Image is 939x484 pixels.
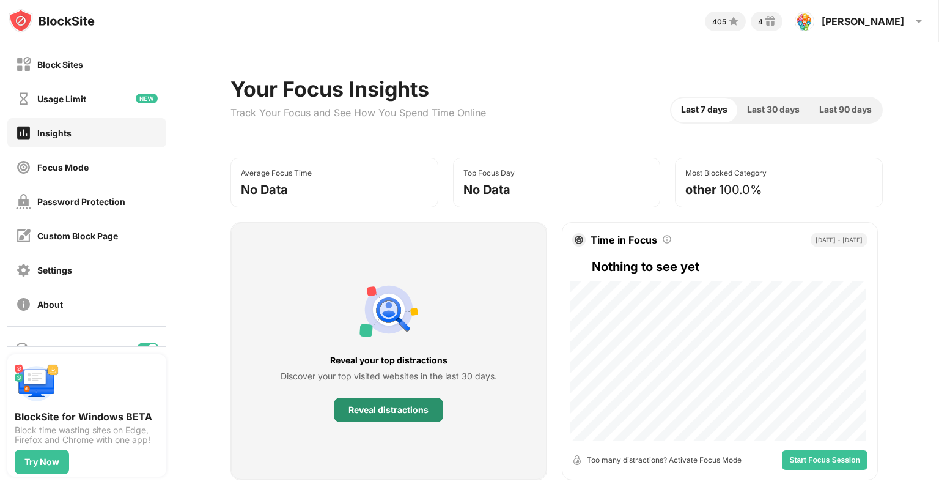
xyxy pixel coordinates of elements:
[230,106,486,119] div: Track Your Focus and See How You Spend Time Online
[359,280,418,339] img: personal-suggestions.svg
[822,15,904,28] div: [PERSON_NAME]
[572,455,582,465] img: open-timer.svg
[37,299,63,310] div: About
[726,14,741,29] img: points-small.svg
[685,168,767,177] div: Most Blocked Category
[795,12,814,31] img: ACg8ocLbrjt6Fqd2l6K9cOBQt7cl_OxgVIfd4-bO0SCZGugvzbQPY2A=s96-c
[37,162,89,173] div: Focus Mode
[16,262,31,278] img: settings-off.svg
[16,160,31,175] img: focus-off.svg
[15,362,59,406] img: push-desktop.svg
[348,405,429,415] div: Reveal distractions
[281,354,497,367] div: Reveal your top distractions
[9,9,95,33] img: logo-blocksite.svg
[16,297,31,312] img: about-off.svg
[16,194,31,209] img: password-protection-off.svg
[463,168,515,177] div: Top Focus Day
[37,231,118,241] div: Custom Block Page
[16,57,31,72] img: block-off.svg
[662,234,672,244] img: tooltip.svg
[587,454,742,466] div: Too many distractions? Activate Focus Mode
[24,457,59,467] div: Try Now
[37,344,71,354] div: Blocking
[37,59,83,70] div: Block Sites
[592,257,867,277] div: Nothing to see yet
[819,103,872,116] span: Last 90 days
[37,94,86,104] div: Usage Limit
[37,265,72,275] div: Settings
[281,370,497,383] div: Discover your top visited websites in the last 30 days.
[15,341,29,356] img: blocking-icon.svg
[136,94,158,103] img: new-icon.svg
[789,456,860,464] span: Start Focus Session
[758,17,763,26] div: 4
[16,125,31,141] img: insights-on.svg
[241,168,312,177] div: Average Focus Time
[15,425,159,445] div: Block time wasting sites on Edge, Firefox and Chrome with one app!
[681,103,727,116] span: Last 7 days
[16,91,31,106] img: time-usage-off.svg
[37,196,125,207] div: Password Protection
[575,236,583,244] img: target.svg
[241,182,288,197] div: No Data
[16,228,31,244] img: customize-block-page-off.svg
[763,14,778,29] img: reward-small.svg
[230,76,486,102] div: Your Focus Insights
[463,182,510,197] div: No Data
[747,103,800,116] span: Last 30 days
[719,182,762,197] div: 100.0%
[782,450,867,470] button: Start Focus Session
[811,233,867,247] div: [DATE] - [DATE]
[15,411,159,423] div: BlockSite for Windows BETA
[37,128,72,138] div: Insights
[712,17,726,26] div: 405
[591,234,657,246] div: Time in Focus
[685,182,716,197] div: other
